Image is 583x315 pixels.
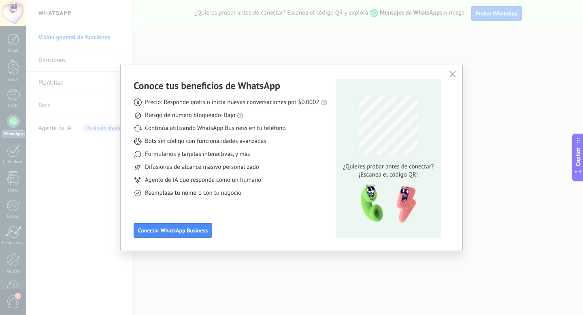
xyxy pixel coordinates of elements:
span: Bots sin código con funcionalidades avanzadas [145,137,266,145]
span: ¡Escanea el código QR! [340,171,436,179]
span: Precio: Responde gratis o inicia nuevas conversaciones por $0.0002 [145,98,319,106]
span: Reemplaza tu número con tu negocio [145,189,241,197]
span: Continúa utilizando WhatsApp Business en tu teléfono [145,124,285,132]
span: Formularios y tarjetas interactivas, y más [145,150,250,158]
button: Conectar WhatsApp Business [134,223,212,238]
span: Copilot [574,148,582,166]
span: Agente de IA que responde como un humano [145,176,261,184]
span: Riesgo de número bloqueado: Bajo [145,111,235,119]
span: ¿Quieres probar antes de conectar? [340,163,436,171]
h3: Conoce tus beneficios de WhatsApp [134,79,280,92]
img: qr-pic-1x.png [354,182,418,226]
span: Conectar WhatsApp Business [138,228,208,233]
span: Difusiones de alcance masivo personalizado [145,163,259,171]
